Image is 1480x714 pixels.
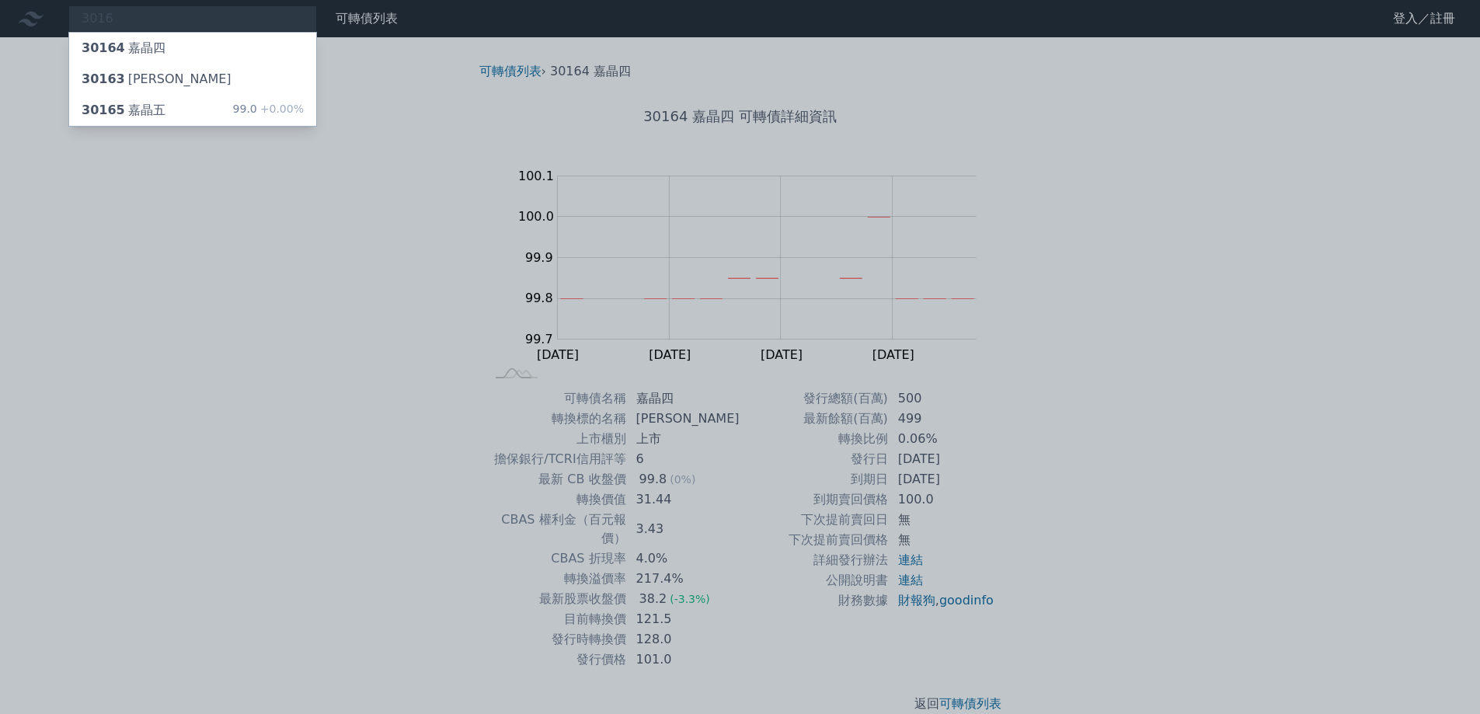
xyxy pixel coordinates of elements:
a: 30164嘉晶四 [69,33,316,64]
a: 30165嘉晶五 99.0+0.00% [69,95,316,126]
div: 嘉晶五 [82,101,165,120]
span: 30163 [82,71,125,86]
span: 30165 [82,103,125,117]
div: 嘉晶四 [82,39,165,57]
div: [PERSON_NAME] [82,70,232,89]
span: 30164 [82,40,125,55]
div: 99.0 [233,101,304,120]
span: +0.00% [257,103,304,115]
a: 30163[PERSON_NAME] [69,64,316,95]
